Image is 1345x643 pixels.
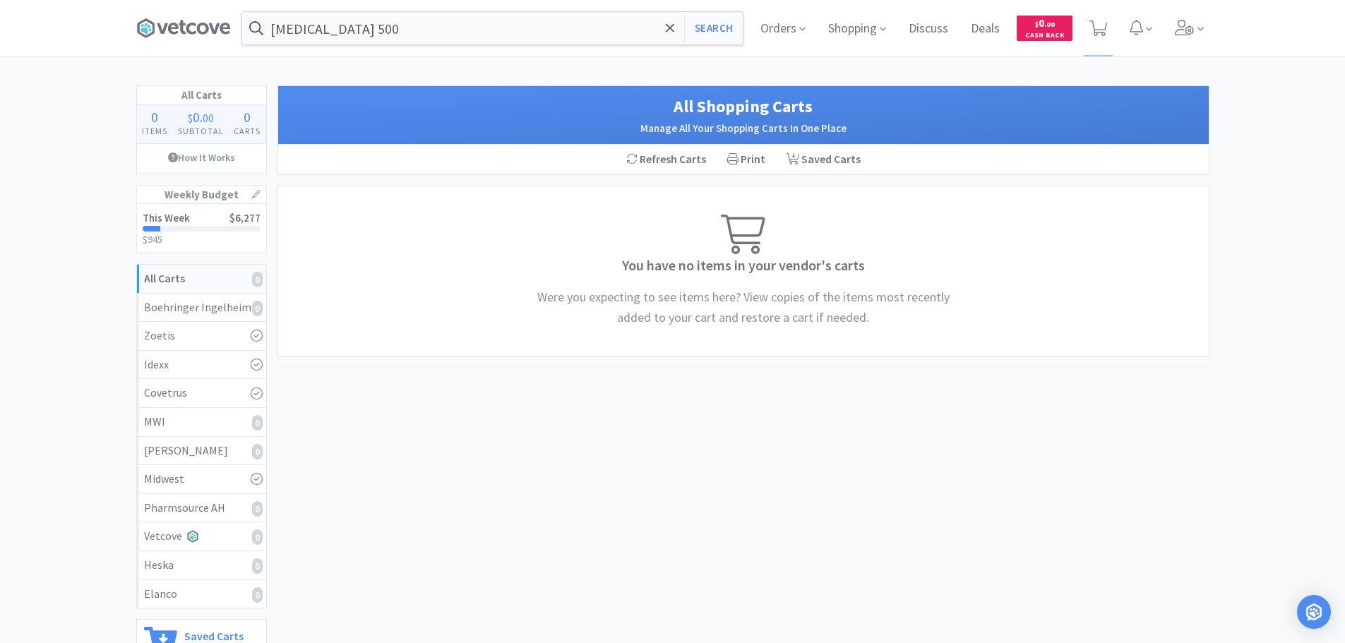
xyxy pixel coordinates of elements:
[252,272,263,287] i: 0
[203,111,214,125] span: 00
[137,580,266,608] a: Elanco0
[242,12,743,44] input: Search by item, sku, manufacturer, ingredient, size...
[229,124,266,138] h4: Carts
[252,444,263,459] i: 0
[172,124,229,138] h4: Subtotal
[1035,20,1039,29] span: $
[144,271,185,285] strong: All Carts
[143,212,190,223] h2: This Week
[137,351,266,380] a: Idexx
[144,299,259,317] div: Boehringer Ingelheim
[137,494,266,523] a: Pharmsource AH0
[137,465,266,494] a: Midwest
[137,124,173,138] h4: Items
[903,23,954,35] a: Discuss
[292,93,1195,120] h1: All Shopping Carts
[143,233,162,246] span: $945
[252,415,263,431] i: 0
[1017,9,1072,47] a: $0.00Cash Back
[292,120,1195,137] h2: Manage All Your Shopping Carts In One Place
[144,413,259,431] div: MWI
[285,254,1202,277] h3: You have no items in your vendor's carts
[144,327,259,345] div: Zoetis
[252,587,263,603] i: 0
[137,522,266,551] a: Vetcove0
[137,551,266,580] a: Heska0
[144,384,259,402] div: Covetrus
[144,499,259,517] div: Pharmsource AH
[252,558,263,574] i: 0
[144,356,259,374] div: Idexx
[137,408,266,437] a: MWI0
[252,501,263,517] i: 0
[229,211,261,224] span: $6,277
[252,301,263,316] i: 0
[137,144,266,171] a: How It Works
[252,529,263,545] i: 0
[684,12,743,44] button: Search
[137,265,266,294] a: All Carts0
[137,294,266,323] a: Boehringer Ingelheim0
[172,110,229,124] div: .
[137,437,266,466] a: [PERSON_NAME]0
[717,145,776,174] div: Print
[532,287,955,328] h4: Were you expecting to see items here? View copies of the items most recently added to your cart a...
[144,470,259,488] div: Midwest
[244,108,251,126] span: 0
[144,585,259,603] div: Elanco
[776,145,871,174] a: Saved Carts
[144,527,259,546] div: Vetcove
[193,108,200,126] span: 0
[1025,32,1064,41] span: Cash Back
[1297,595,1331,629] div: Open Intercom Messenger
[137,322,266,351] a: Zoetis
[144,442,259,460] div: [PERSON_NAME]
[1035,16,1055,30] span: 0
[188,111,193,125] span: $
[144,556,259,575] div: Heska
[137,379,266,408] a: Covetrus
[137,86,266,104] h1: All Carts
[1044,20,1055,29] span: . 00
[184,627,244,642] h6: Saved Carts
[137,204,266,253] a: This Week$6,277$945
[151,108,158,126] span: 0
[965,23,1005,35] a: Deals
[616,145,717,174] div: Refresh Carts
[137,186,266,204] h1: Weekly Budget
